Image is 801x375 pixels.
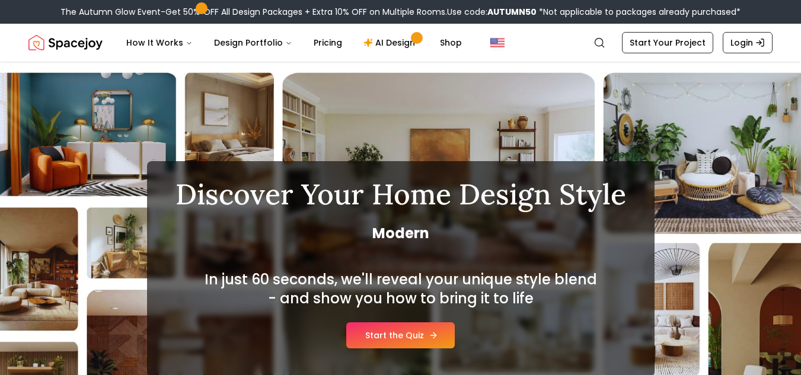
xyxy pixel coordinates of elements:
[205,31,302,55] button: Design Portfolio
[175,224,626,243] span: Modern
[354,31,428,55] a: AI Design
[117,31,202,55] button: How It Works
[430,31,471,55] a: Shop
[622,32,713,53] a: Start Your Project
[28,31,103,55] img: Spacejoy Logo
[117,31,471,55] nav: Main
[28,31,103,55] a: Spacejoy
[28,24,773,62] nav: Global
[487,6,537,18] b: AUTUMN50
[304,31,352,55] a: Pricing
[490,36,505,50] img: United States
[175,180,626,209] h1: Discover Your Home Design Style
[723,32,773,53] a: Login
[60,6,741,18] div: The Autumn Glow Event-Get 50% OFF All Design Packages + Extra 10% OFF on Multiple Rooms.
[447,6,537,18] span: Use code:
[346,322,455,348] a: Start the Quiz
[537,6,741,18] span: *Not applicable to packages already purchased*
[202,270,600,308] h2: In just 60 seconds, we'll reveal your unique style blend - and show you how to bring it to life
